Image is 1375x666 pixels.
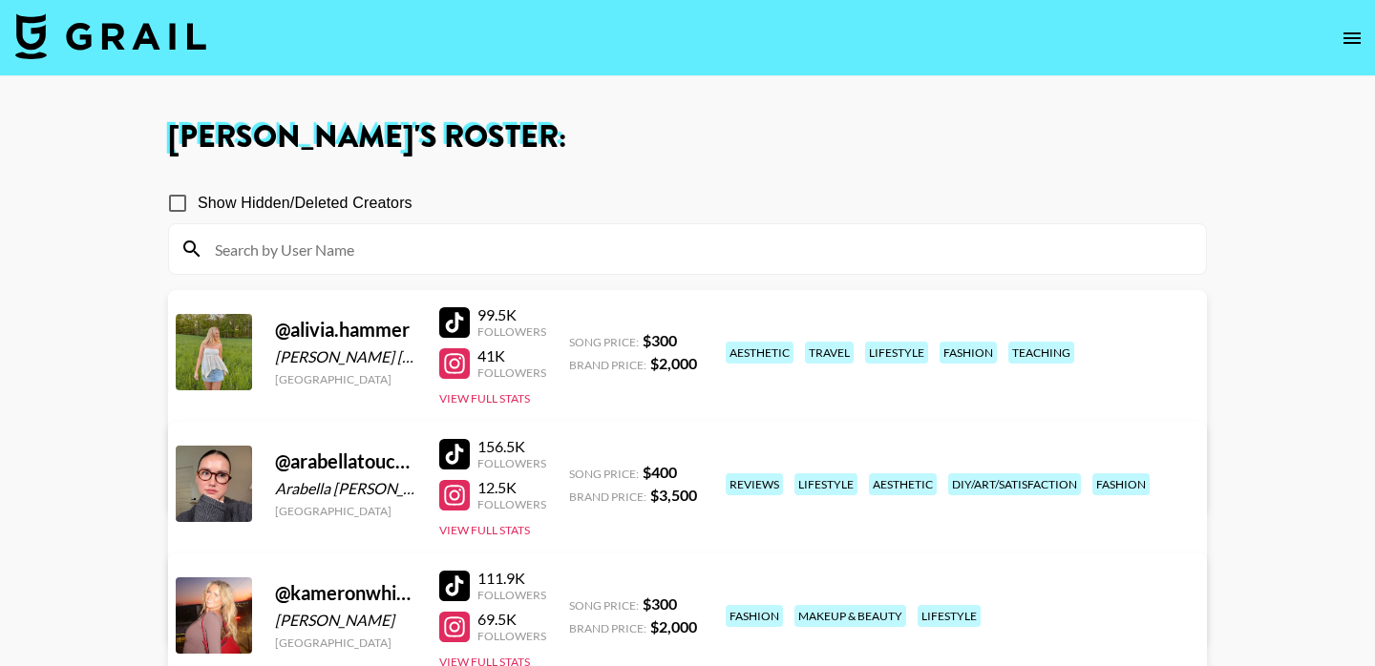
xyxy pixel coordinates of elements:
div: Followers [477,588,546,602]
div: 12.5K [477,478,546,497]
div: @ kameronwhite08 [275,581,416,605]
div: [GEOGRAPHIC_DATA] [275,372,416,386]
span: Song Price: [569,598,639,613]
div: [PERSON_NAME] [275,611,416,630]
span: Brand Price: [569,358,646,372]
div: Followers [477,629,546,643]
div: [GEOGRAPHIC_DATA] [275,635,416,650]
strong: $ 300 [643,331,677,349]
div: teaching [1008,342,1074,364]
button: View Full Stats [439,523,530,537]
strong: $ 2,000 [650,354,697,372]
strong: $ 3,500 [650,486,697,504]
div: Followers [477,324,546,339]
div: reviews [726,473,783,495]
div: Followers [477,365,546,380]
div: 99.5K [477,305,546,324]
h1: [PERSON_NAME] 's Roster: [168,122,1207,153]
img: Grail Talent [15,13,206,59]
div: 156.5K [477,437,546,456]
div: lifestyle [794,473,857,495]
span: Brand Price: [569,621,646,635]
div: Followers [477,456,546,470]
strong: $ 300 [643,594,677,613]
span: Song Price: [569,467,639,481]
div: @ alivia.hammer [275,318,416,342]
button: View Full Stats [439,391,530,406]
div: fashion [726,605,783,627]
div: travel [805,342,854,364]
div: fashion [940,342,997,364]
strong: $ 400 [643,463,677,481]
div: Arabella [PERSON_NAME] [275,479,416,498]
div: fashion [1092,473,1150,495]
div: Followers [477,497,546,511]
div: 69.5K [477,610,546,629]
div: lifestyle [918,605,981,627]
div: 111.9K [477,569,546,588]
div: [PERSON_NAME] [PERSON_NAME] [275,347,416,366]
span: Song Price: [569,335,639,349]
div: aesthetic [726,342,793,364]
span: Show Hidden/Deleted Creators [198,192,412,215]
strong: $ 2,000 [650,617,697,635]
span: Brand Price: [569,489,646,504]
div: 41K [477,346,546,365]
div: @ arabellatouchstone [275,449,416,473]
div: [GEOGRAPHIC_DATA] [275,504,416,518]
div: makeup & beauty [794,605,906,627]
div: lifestyle [865,342,928,364]
button: open drawer [1333,19,1371,57]
div: aesthetic [869,473,937,495]
input: Search by User Name [203,234,1195,264]
div: diy/art/satisfaction [948,473,1081,495]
